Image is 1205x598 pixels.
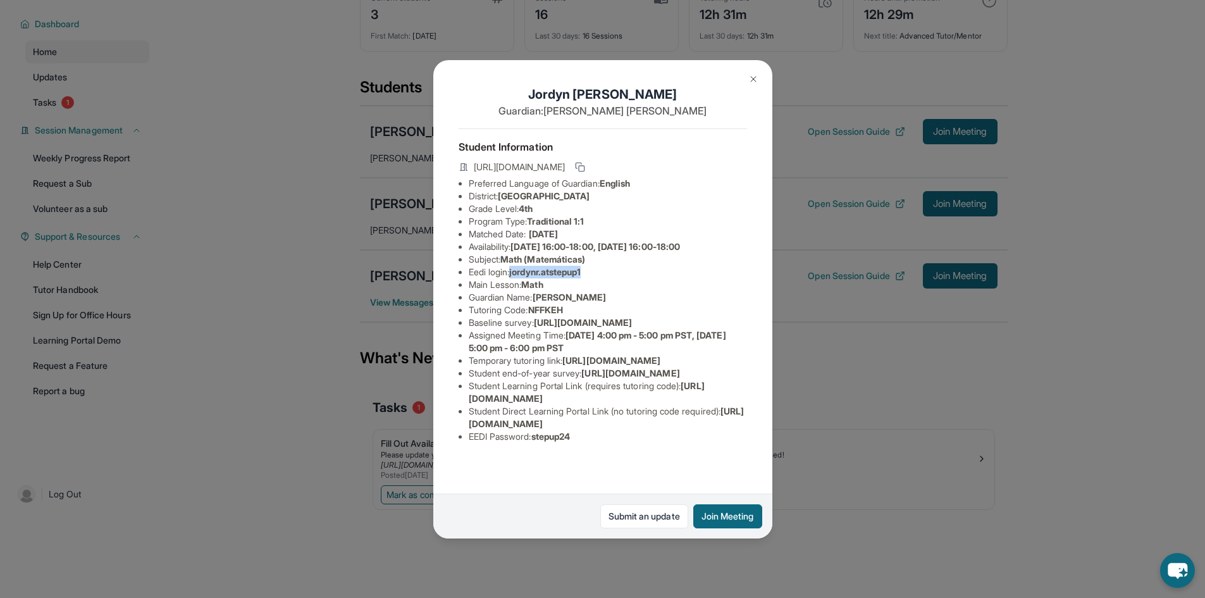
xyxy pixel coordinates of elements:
[469,202,747,215] li: Grade Level:
[469,304,747,316] li: Tutoring Code :
[498,190,590,201] span: [GEOGRAPHIC_DATA]
[469,228,747,240] li: Matched Date:
[534,317,632,328] span: [URL][DOMAIN_NAME]
[469,278,747,291] li: Main Lesson :
[469,354,747,367] li: Temporary tutoring link :
[469,266,747,278] li: Eedi login :
[469,177,747,190] li: Preferred Language of Guardian:
[500,254,585,265] span: Math (Matemáticas)
[469,329,747,354] li: Assigned Meeting Time :
[469,367,747,380] li: Student end-of-year survey :
[693,504,762,528] button: Join Meeting
[459,103,747,118] p: Guardian: [PERSON_NAME] [PERSON_NAME]
[533,292,607,302] span: [PERSON_NAME]
[509,266,581,277] span: jordynr.atstepup1
[529,228,558,239] span: [DATE]
[469,405,747,430] li: Student Direct Learning Portal Link (no tutoring code required) :
[527,216,584,227] span: Traditional 1:1
[510,241,680,252] span: [DATE] 16:00-18:00, [DATE] 16:00-18:00
[600,178,631,189] span: English
[572,159,588,175] button: Copy link
[469,380,747,405] li: Student Learning Portal Link (requires tutoring code) :
[521,279,543,290] span: Math
[528,304,563,315] span: NFFKEH
[459,85,747,103] h1: Jordyn [PERSON_NAME]
[531,431,571,442] span: stepup24
[469,240,747,253] li: Availability:
[581,368,679,378] span: [URL][DOMAIN_NAME]
[469,291,747,304] li: Guardian Name :
[469,430,747,443] li: EEDI Password :
[469,330,726,353] span: [DATE] 4:00 pm - 5:00 pm PST, [DATE] 5:00 pm - 6:00 pm PST
[1160,553,1195,588] button: chat-button
[519,203,533,214] span: 4th
[459,139,747,154] h4: Student Information
[600,504,688,528] a: Submit an update
[562,355,660,366] span: [URL][DOMAIN_NAME]
[474,161,565,173] span: [URL][DOMAIN_NAME]
[748,74,758,84] img: Close Icon
[469,253,747,266] li: Subject :
[469,215,747,228] li: Program Type:
[469,190,747,202] li: District:
[469,316,747,329] li: Baseline survey :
